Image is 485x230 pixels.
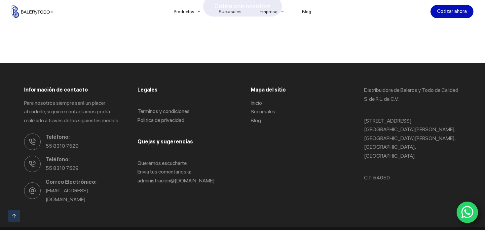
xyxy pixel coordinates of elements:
[137,117,184,123] a: Politica de privacidad
[457,202,478,223] a: WhatsApp
[46,165,79,171] a: 55 8310 7529
[251,117,261,124] a: Blog
[46,133,121,141] span: Teléfono:
[46,155,121,164] span: Teléfono:
[430,5,473,18] a: Cotizar ahora
[12,5,53,18] img: Balerytodo
[46,187,89,202] a: [EMAIL_ADDRESS][DOMAIN_NAME]
[46,178,121,186] span: Correo Electrónico:
[251,108,275,115] a: Sucursales
[137,87,158,93] span: Legales
[8,210,20,222] a: Ir arriba
[251,100,262,106] a: Inicio
[364,173,461,182] p: C.P. 54050
[251,86,348,94] h3: Mapa del sitio
[137,138,193,145] span: Quejas y sugerencias
[24,86,121,94] h3: Información de contacto
[364,86,461,103] p: Distribuidora de Baleros y Todo de Calidad S. de R.L. de C.V.
[137,159,234,185] p: Queremos escucharte. Envía tus comentarios a: administració n@[DOMAIN_NAME]
[364,117,461,160] p: [STREET_ADDRESS] [GEOGRAPHIC_DATA][PERSON_NAME], [GEOGRAPHIC_DATA][PERSON_NAME], [GEOGRAPHIC_DATA...
[46,143,79,149] a: 55 8310 7529
[137,108,190,114] a: Terminos y condiciones
[24,99,121,125] p: Para nosotros siempre será un placer atenderle, si quiere contactarnos podrá realizarlo a través ...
